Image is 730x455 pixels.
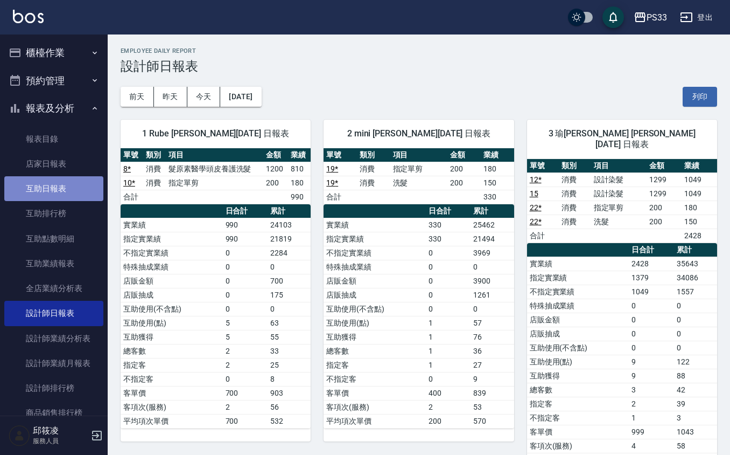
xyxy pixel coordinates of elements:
[223,344,268,358] td: 2
[121,148,143,162] th: 單號
[559,215,591,229] td: 消費
[481,190,514,204] td: 330
[121,59,717,74] h3: 設計師日報表
[324,302,426,316] td: 互助使用(不含點)
[682,187,717,201] td: 1049
[324,316,426,330] td: 互助使用(點)
[121,414,223,428] td: 平均項次單價
[121,260,223,274] td: 特殊抽成業績
[674,383,717,397] td: 42
[426,344,471,358] td: 1
[4,301,103,326] a: 設計師日報表
[223,358,268,372] td: 2
[263,162,288,176] td: 1200
[324,246,426,260] td: 不指定實業績
[591,159,647,173] th: 項目
[263,148,288,162] th: 金額
[268,400,311,414] td: 56
[121,204,311,429] table: a dense table
[426,414,471,428] td: 200
[674,355,717,369] td: 122
[4,201,103,226] a: 互助排行榜
[629,299,674,313] td: 0
[629,411,674,425] td: 1
[426,246,471,260] td: 0
[682,215,717,229] td: 150
[390,148,448,162] th: 項目
[166,176,263,190] td: 指定單剪
[121,218,223,232] td: 實業績
[268,260,311,274] td: 0
[647,201,682,215] td: 200
[471,218,514,232] td: 25462
[324,330,426,344] td: 互助獲得
[121,190,143,204] td: 合計
[527,313,629,327] td: 店販金額
[324,148,357,162] th: 單號
[4,176,103,201] a: 互助日報表
[471,372,514,386] td: 9
[527,411,629,425] td: 不指定客
[674,411,717,425] td: 3
[591,187,647,201] td: 設計染髮
[629,257,674,271] td: 2428
[143,176,166,190] td: 消費
[426,400,471,414] td: 2
[527,159,717,243] table: a dense table
[324,414,426,428] td: 平均項次單價
[121,358,223,372] td: 指定客
[390,162,448,176] td: 指定單剪
[471,204,514,218] th: 累計
[676,8,717,27] button: 登出
[602,6,624,28] button: save
[540,128,704,150] span: 3 瑜[PERSON_NAME] [PERSON_NAME] [DATE] 日報表
[324,344,426,358] td: 總客數
[223,414,268,428] td: 700
[629,369,674,383] td: 9
[324,218,426,232] td: 實業績
[447,162,481,176] td: 200
[268,274,311,288] td: 700
[674,257,717,271] td: 35643
[13,10,44,23] img: Logo
[682,159,717,173] th: 業績
[527,229,559,243] td: 合計
[324,260,426,274] td: 特殊抽成業績
[527,369,629,383] td: 互助獲得
[674,313,717,327] td: 0
[629,341,674,355] td: 0
[268,288,311,302] td: 175
[447,148,481,162] th: 金額
[426,302,471,316] td: 0
[471,330,514,344] td: 76
[268,316,311,330] td: 63
[336,128,501,139] span: 2 mini [PERSON_NAME][DATE] 日報表
[527,439,629,453] td: 客項次(服務)
[674,425,717,439] td: 1043
[166,162,263,176] td: 髮原素醫學頭皮養護洗髮
[357,148,390,162] th: 類別
[647,11,667,24] div: PS33
[647,159,682,173] th: 金額
[471,288,514,302] td: 1261
[426,218,471,232] td: 330
[223,204,268,218] th: 日合計
[629,271,674,285] td: 1379
[629,327,674,341] td: 0
[629,439,674,453] td: 4
[166,148,263,162] th: 項目
[683,87,717,107] button: 列印
[288,162,311,176] td: 810
[471,386,514,400] td: 839
[121,400,223,414] td: 客項次(服務)
[9,425,30,446] img: Person
[288,148,311,162] th: 業績
[324,148,514,204] table: a dense table
[426,274,471,288] td: 0
[527,425,629,439] td: 客單價
[268,246,311,260] td: 2284
[426,358,471,372] td: 1
[324,204,514,429] table: a dense table
[223,274,268,288] td: 0
[223,316,268,330] td: 5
